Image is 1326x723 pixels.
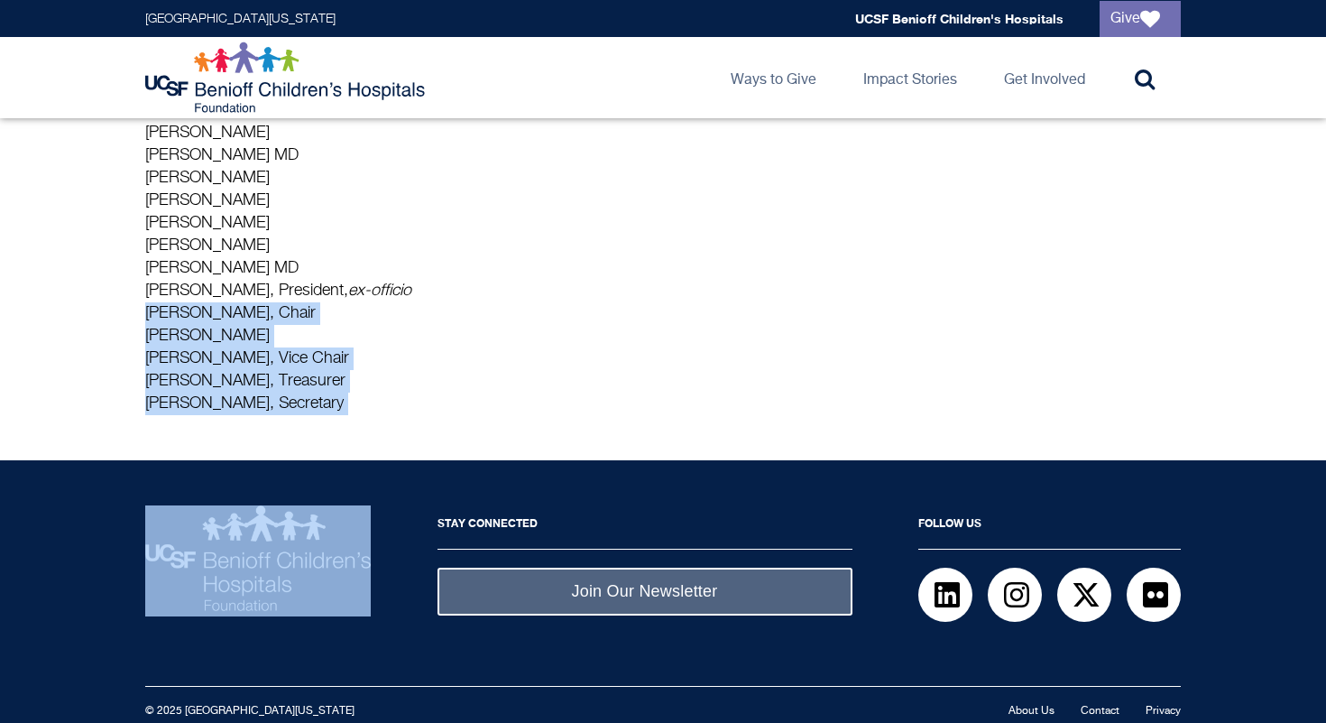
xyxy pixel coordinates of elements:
[716,37,831,118] a: Ways to Give
[145,42,429,114] img: Logo for UCSF Benioff Children's Hospitals Foundation
[990,37,1100,118] a: Get Involved
[145,13,336,25] a: [GEOGRAPHIC_DATA][US_STATE]
[437,568,852,616] a: Join Our Newsletter
[437,505,852,550] h2: Stay Connected
[348,283,411,299] em: ex-officio
[1100,1,1181,37] a: Give
[145,505,371,611] img: UCSF Benioff Children's Hospitals
[849,37,971,118] a: Impact Stories
[1081,706,1119,717] a: Contact
[1008,706,1054,717] a: About Us
[145,706,355,717] small: © 2025 [GEOGRAPHIC_DATA][US_STATE]
[918,505,1181,550] h2: Follow Us
[1146,706,1181,717] a: Privacy
[855,11,1064,26] a: UCSF Benioff Children's Hospitals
